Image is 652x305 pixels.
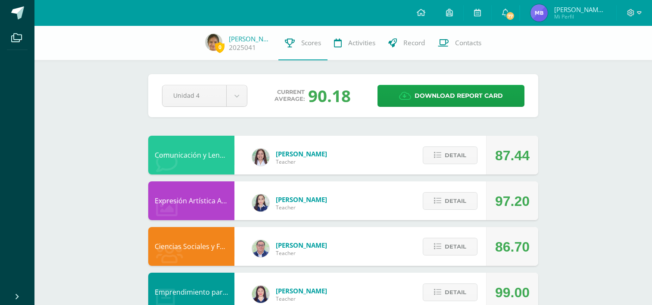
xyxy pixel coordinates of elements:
[229,34,272,43] a: [PERSON_NAME]
[276,204,327,211] span: Teacher
[276,286,327,295] span: [PERSON_NAME]
[276,195,327,204] span: [PERSON_NAME]
[276,249,327,257] span: Teacher
[148,136,234,174] div: Comunicación y Lenguaje, Inglés
[445,193,466,209] span: Detail
[229,43,256,52] a: 2025041
[278,26,328,60] a: Scores
[275,89,305,103] span: Current average:
[382,26,431,60] a: Record
[276,149,327,158] span: [PERSON_NAME]
[505,11,515,21] span: 77
[148,181,234,220] div: Expresión Artística ARTES PLÁSTICAS
[495,227,530,266] div: 86.70
[445,239,466,255] span: Detail
[423,192,477,210] button: Detail
[495,136,530,175] div: 87.44
[554,5,606,14] span: [PERSON_NAME] [PERSON_NAME]
[455,38,481,47] span: Contacts
[445,147,466,163] span: Detail
[530,4,548,22] img: 5a23d9b034233967b44c7c21eeedf540.png
[554,13,606,20] span: Mi Perfil
[377,85,524,107] a: Download report card
[252,149,269,166] img: acecb51a315cac2de2e3deefdb732c9f.png
[148,227,234,266] div: Ciencias Sociales y Formación Ciudadana
[301,38,321,47] span: Scores
[423,283,477,301] button: Detail
[252,194,269,212] img: 360951c6672e02766e5b7d72674f168c.png
[252,240,269,257] img: c1c1b07ef08c5b34f56a5eb7b3c08b85.png
[423,238,477,255] button: Detail
[276,295,327,302] span: Teacher
[205,34,222,51] img: 4684625e3063d727a78513927f19c879.png
[276,158,327,165] span: Teacher
[276,241,327,249] span: [PERSON_NAME]
[252,286,269,303] img: a452c7054714546f759a1a740f2e8572.png
[348,38,375,47] span: Activities
[445,284,466,300] span: Detail
[423,146,477,164] button: Detail
[328,26,382,60] a: Activities
[173,85,215,106] span: Unidad 4
[162,85,247,106] a: Unidad 4
[308,84,351,107] div: 90.18
[403,38,425,47] span: Record
[415,85,503,106] span: Download report card
[431,26,488,60] a: Contacts
[215,42,225,53] span: 0
[495,182,530,221] div: 97.20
